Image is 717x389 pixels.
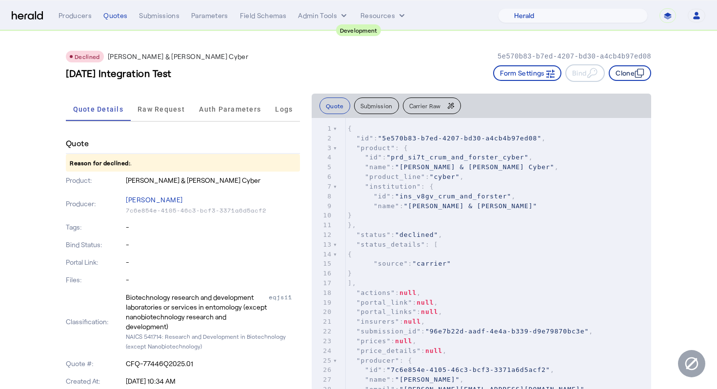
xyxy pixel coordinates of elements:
[139,11,179,20] div: Submissions
[312,153,333,162] div: 4
[348,337,417,345] span: : ,
[365,366,382,373] span: "id"
[66,222,124,232] p: Tags:
[395,163,555,171] span: "[PERSON_NAME] & [PERSON_NAME] Cyber"
[66,175,124,185] p: Product:
[312,307,333,317] div: 20
[430,173,460,180] span: "cyber"
[395,231,438,238] span: "declined"
[348,241,438,248] span: : [
[348,144,408,152] span: : {
[357,289,395,296] span: "actions"
[269,292,300,331] div: eqjsi1
[12,11,43,20] img: Herald Logo
[298,11,349,20] button: internal dropdown menu
[66,137,89,149] h4: Quote
[365,163,391,171] span: "name"
[565,64,605,82] button: Bind
[395,376,459,383] span: "[PERSON_NAME]"
[312,162,333,172] div: 5
[399,289,417,296] span: null
[126,376,300,386] p: [DATE] 10:34 AM
[357,308,417,315] span: "portal_links"
[348,173,464,180] span: : ,
[312,259,333,269] div: 15
[126,240,300,250] p: -
[404,202,538,210] span: "[PERSON_NAME] & [PERSON_NAME]"
[126,193,300,207] p: [PERSON_NAME]
[312,124,333,134] div: 1
[312,143,333,153] div: 3
[275,106,293,113] span: Logs
[312,346,333,356] div: 24
[312,375,333,385] div: 27
[312,278,333,288] div: 17
[357,299,413,306] span: "portal_link"
[66,66,172,80] h3: [DATE] Integration Test
[348,279,357,287] span: ],
[126,222,300,232] p: -
[348,260,451,267] span: :
[312,336,333,346] div: 23
[126,275,300,285] p: -
[374,193,391,200] span: "id"
[348,183,434,190] span: : {
[66,240,124,250] p: Bind Status:
[348,299,438,306] span: : ,
[66,154,300,172] p: .
[357,231,391,238] span: "status"
[240,11,287,20] div: Field Schemas
[312,327,333,336] div: 22
[312,288,333,298] div: 18
[126,359,300,369] p: CFQ-77446Q2025.01
[498,52,651,61] p: 5e570b83-b7ed-4207-bd30-a4cb4b97ed08
[409,103,441,109] span: Carrier Raw
[395,337,412,345] span: null
[348,347,447,354] span: : ,
[336,24,381,36] div: Development
[403,97,461,114] button: Carrier Raw
[312,201,333,211] div: 9
[357,135,374,142] span: "id"
[312,250,333,259] div: 14
[360,11,407,20] button: Resources dropdown menu
[357,347,421,354] span: "price_details"
[348,193,516,200] span: : ,
[66,257,124,267] p: Portal Link:
[365,183,421,190] span: "institution"
[66,359,124,369] p: Quote #:
[412,260,451,267] span: "carrier"
[354,97,399,114] button: Submission
[357,337,391,345] span: "prices"
[108,52,248,61] p: [PERSON_NAME] & [PERSON_NAME] Cyber
[348,328,593,335] span: : ,
[374,260,408,267] span: "source"
[312,365,333,375] div: 26
[73,106,123,113] span: Quote Details
[417,299,434,306] span: null
[312,298,333,308] div: 19
[348,357,413,364] span: : {
[312,240,333,250] div: 13
[425,347,442,354] span: null
[191,11,228,20] div: Parameters
[348,125,352,132] span: {
[312,230,333,240] div: 12
[75,53,100,60] span: Declined
[103,11,127,20] div: Quotes
[357,357,399,364] span: "producer"
[357,318,399,325] span: "insurers"
[348,212,352,219] span: }
[312,269,333,278] div: 16
[312,317,333,327] div: 21
[66,199,124,209] p: Producer:
[66,376,124,386] p: Created At:
[312,134,333,143] div: 2
[126,207,300,214] p: 7c6e854e-4105-46c3-bcf3-3371a6d5acf2
[493,65,561,81] button: Form Settings
[609,65,651,81] button: Clone
[395,193,511,200] span: "ins_v8gv_crum_and_forster"
[357,328,421,335] span: "submission_id"
[138,106,185,113] span: Raw Request
[319,97,350,114] button: Quote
